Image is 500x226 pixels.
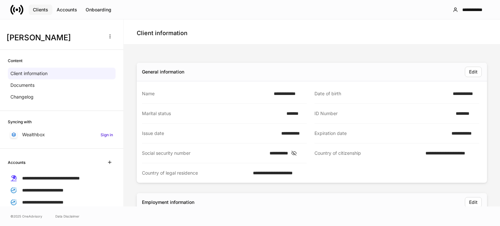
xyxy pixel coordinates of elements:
[142,170,249,176] div: Country of legal residence
[142,150,266,156] div: Social security number
[29,5,52,15] button: Clients
[22,131,45,138] p: Wealthbox
[142,69,184,75] div: General information
[142,110,283,117] div: Marital status
[101,132,113,138] h6: Sign in
[7,33,101,43] h3: [PERSON_NAME]
[8,91,116,103] a: Changelog
[86,7,111,12] div: Onboarding
[55,214,79,219] a: Data Disclaimer
[8,159,25,166] h6: Accounts
[10,70,48,77] p: Client information
[10,82,35,88] p: Documents
[465,67,482,77] button: Edit
[81,5,116,15] button: Onboarding
[142,130,277,137] div: Issue date
[8,68,116,79] a: Client information
[137,29,187,37] h4: Client information
[57,7,77,12] div: Accounts
[8,79,116,91] a: Documents
[142,199,194,206] div: Employment information
[314,150,422,157] div: Country of citizenship
[52,5,81,15] button: Accounts
[33,7,48,12] div: Clients
[314,130,448,137] div: Expiration date
[142,90,270,97] div: Name
[469,200,478,205] div: Edit
[465,197,482,207] button: Edit
[10,214,42,219] span: © 2025 OneAdvisory
[314,90,449,97] div: Date of birth
[8,129,116,140] a: WealthboxSign in
[8,119,32,125] h6: Syncing with
[8,58,22,64] h6: Content
[314,110,452,117] div: ID Number
[469,70,478,74] div: Edit
[10,94,34,100] p: Changelog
